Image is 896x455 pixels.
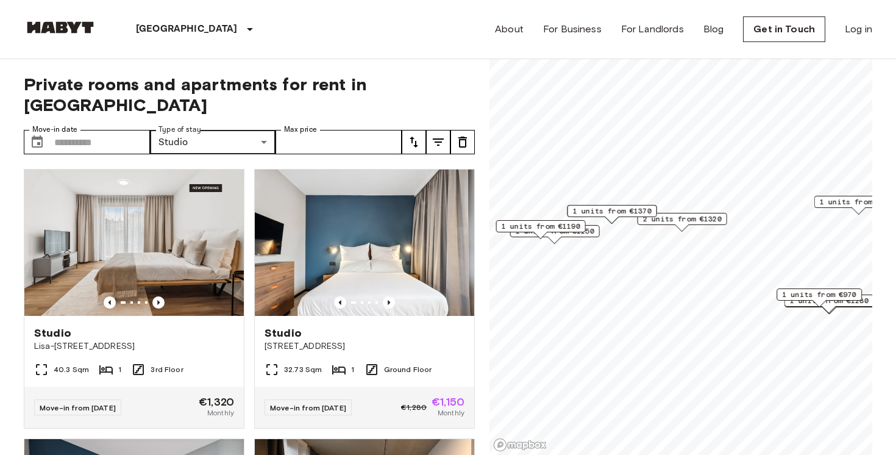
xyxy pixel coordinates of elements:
span: €1,320 [199,396,234,407]
div: Map marker [496,220,586,239]
span: 1 units from €1280 [790,295,869,306]
span: 40.3 Sqm [54,364,89,375]
span: 1 [118,364,121,375]
button: tune [450,130,475,154]
a: Mapbox logo [493,438,547,452]
span: Monthly [207,407,234,418]
div: Map marker [777,288,862,307]
img: Habyt [24,21,97,34]
p: [GEOGRAPHIC_DATA] [136,22,238,37]
label: Move-in date [32,124,77,135]
img: Marketing picture of unit DE-01-491-304-001 [24,170,244,316]
label: Type of stay [158,124,201,135]
span: €1,150 [432,396,464,407]
a: Marketing picture of unit DE-01-491-304-001Previous imagePrevious imageStudioLisa-[STREET_ADDRESS... [24,169,244,429]
div: Studio [150,130,276,154]
span: Move-in from [DATE] [270,403,346,412]
a: Blog [703,22,724,37]
img: Marketing picture of unit DE-01-482-008-01 [255,170,474,316]
span: [STREET_ADDRESS] [265,340,464,353]
button: tune [426,130,450,154]
div: Map marker [567,205,657,224]
div: Map marker [638,213,727,232]
span: Monthly [438,407,464,418]
a: About [495,22,524,37]
div: Map marker [510,225,600,244]
label: Max price [284,124,317,135]
a: Marketing picture of unit DE-01-482-008-01Previous imagePrevious imageStudio[STREET_ADDRESS]32.73... [254,169,475,429]
span: Move-in from [DATE] [40,403,116,412]
span: Private rooms and apartments for rent in [GEOGRAPHIC_DATA] [24,74,475,115]
span: Lisa-[STREET_ADDRESS] [34,340,234,353]
button: Choose date [25,130,49,154]
span: €1,280 [401,402,427,413]
a: For Landlords [621,22,684,37]
button: Previous image [334,296,346,309]
button: Previous image [152,296,165,309]
span: 1 units from €1190 [502,221,580,232]
span: 1 units from €1150 [516,226,594,237]
span: 1 units from €1370 [573,206,652,217]
span: 2 units from €1320 [643,213,722,224]
button: Previous image [104,296,116,309]
span: Studio [34,326,71,340]
span: Studio [265,326,302,340]
span: 1 [351,364,354,375]
a: Get in Touch [743,16,825,42]
span: 1 units from €970 [782,289,856,300]
button: Previous image [383,296,395,309]
span: 3rd Floor [151,364,183,375]
a: Log in [845,22,872,37]
span: Ground Floor [384,364,432,375]
button: tune [402,130,426,154]
span: 32.73 Sqm [284,364,322,375]
a: For Business [543,22,602,37]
